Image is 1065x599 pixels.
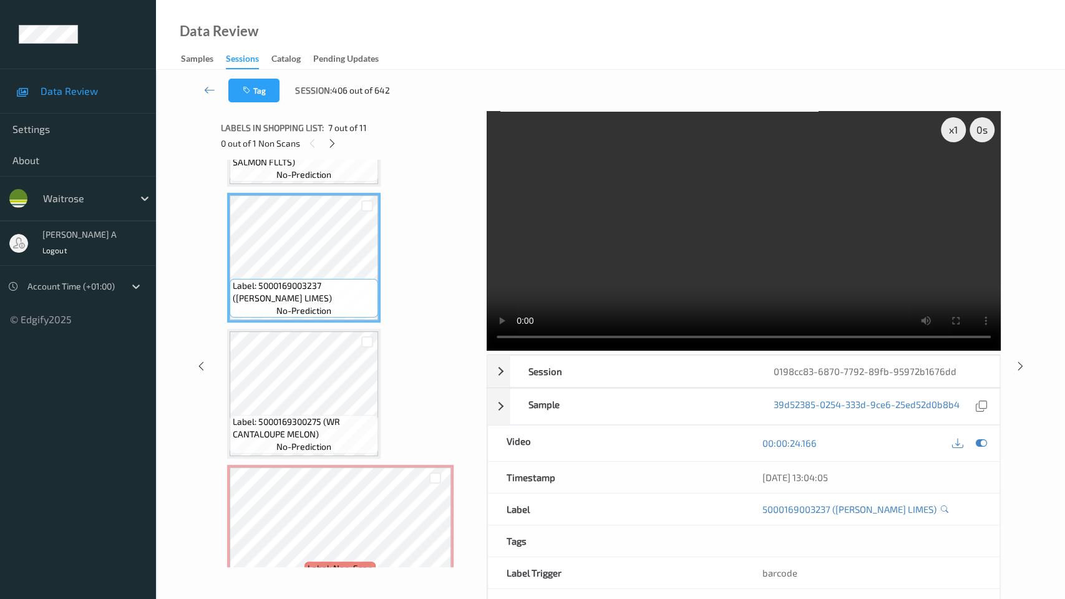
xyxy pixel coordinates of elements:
[226,52,259,69] div: Sessions
[233,280,375,304] span: Label: 5000169003237 ([PERSON_NAME] LIMES)
[313,52,379,68] div: Pending Updates
[276,168,331,181] span: no-prediction
[762,471,981,484] div: [DATE] 13:04:05
[328,122,367,134] span: 7 out of 11
[941,117,966,142] div: x 1
[773,398,959,415] a: 39d52385-0254-333d-9ce6-25ed52d0b8b4
[488,426,744,461] div: Video
[181,52,213,68] div: Samples
[970,117,994,142] div: 0 s
[487,388,1000,425] div: Sample39d52385-0254-333d-9ce6-25ed52d0b8b4
[276,441,331,453] span: no-prediction
[180,25,258,37] div: Data Review
[488,494,744,525] div: Label
[488,525,744,557] div: Tags
[488,462,744,493] div: Timestamp
[510,389,754,424] div: Sample
[762,503,936,515] a: 5000169003237 ([PERSON_NAME] LIMES)
[228,79,280,102] button: Tag
[233,416,375,441] span: Label: 5000169300275 (WR CANTALOUPE MELON)
[295,84,331,97] span: Session:
[221,122,324,134] span: Labels in shopping list:
[221,135,478,151] div: 0 out of 1 Non Scans
[488,557,744,588] div: Label Trigger
[762,437,817,449] a: 00:00:24.166
[744,557,999,588] div: barcode
[331,84,389,97] span: 406 out of 642
[271,52,301,68] div: Catalog
[313,51,391,68] a: Pending Updates
[271,51,313,68] a: Catalog
[308,562,372,575] span: Label: Non-Scan
[754,356,999,387] div: 0198cc83-6870-7792-89fb-95972b1676dd
[510,356,754,387] div: Session
[181,51,226,68] a: Samples
[276,304,331,317] span: no-prediction
[226,51,271,69] a: Sessions
[487,355,1000,387] div: Session0198cc83-6870-7792-89fb-95972b1676dd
